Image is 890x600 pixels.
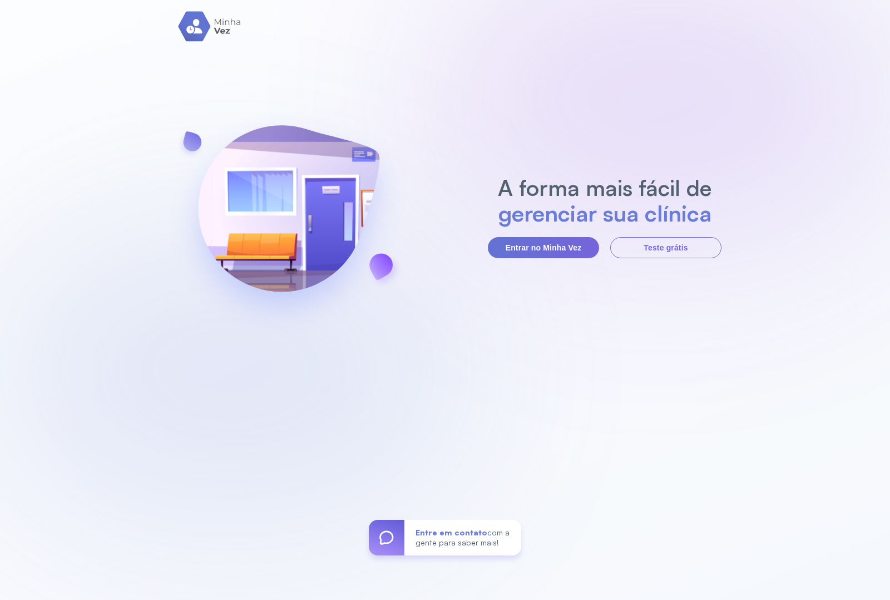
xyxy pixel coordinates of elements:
[416,528,487,537] span: Entre em contato
[369,520,521,555] a: Entre em contatocom a gente para saber mais!
[610,237,721,258] button: Teste grátis
[488,237,599,258] button: Entrar no Minha Vez
[404,520,521,555] div: com a gente para saber mais!
[492,200,718,226] h2: gerenciar sua clínica
[169,96,409,338] img: banner-login.svg
[492,175,718,200] h2: A forma mais fácil de
[178,11,242,42] img: logo.svg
